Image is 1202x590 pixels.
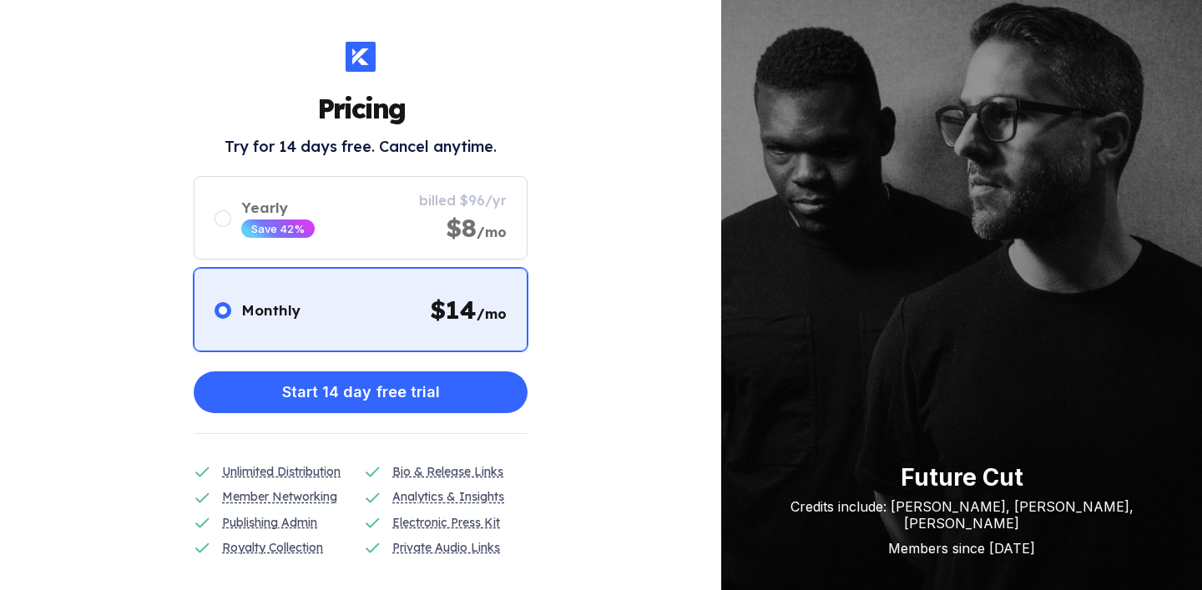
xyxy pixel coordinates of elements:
div: $ 14 [430,294,507,325]
div: Publishing Admin [222,513,317,532]
div: $8 [446,212,507,244]
div: Future Cut [755,463,1169,492]
div: Member Networking [222,487,337,506]
div: Members since [DATE] [755,540,1169,557]
h2: Try for 14 days free. Cancel anytime. [225,137,497,156]
div: Royalty Collection [222,538,323,557]
div: Credits include: [PERSON_NAME], [PERSON_NAME], [PERSON_NAME] [755,498,1169,532]
div: Start 14 day free trial [282,376,440,409]
div: Yearly [241,199,315,216]
div: Private Audio Links [392,538,500,557]
div: Bio & Release Links [392,462,503,481]
div: billed $96/yr [419,192,507,209]
span: /mo [477,305,507,322]
div: Analytics & Insights [392,487,504,506]
div: Monthly [241,301,300,319]
span: /mo [477,224,507,240]
h1: Pricing [317,92,405,125]
div: Save 42% [251,222,305,235]
button: Start 14 day free trial [194,371,528,413]
div: Unlimited Distribution [222,462,341,481]
div: Electronic Press Kit [392,513,500,532]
